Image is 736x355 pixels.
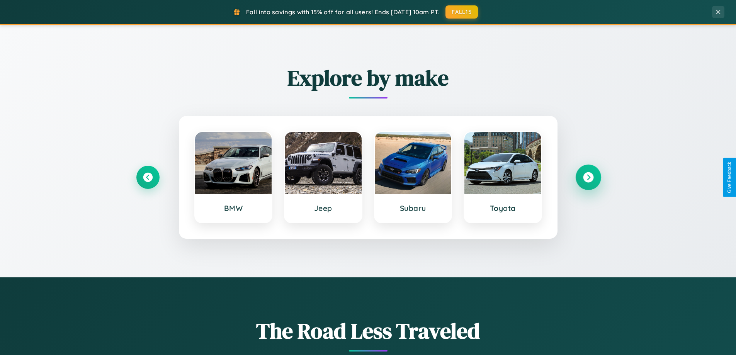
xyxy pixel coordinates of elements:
[246,8,440,16] span: Fall into savings with 15% off for all users! Ends [DATE] 10am PT.
[203,204,264,213] h3: BMW
[382,204,444,213] h3: Subaru
[727,162,732,193] div: Give Feedback
[136,316,600,346] h1: The Road Less Traveled
[292,204,354,213] h3: Jeep
[472,204,534,213] h3: Toyota
[136,63,600,93] h2: Explore by make
[445,5,478,19] button: FALL15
